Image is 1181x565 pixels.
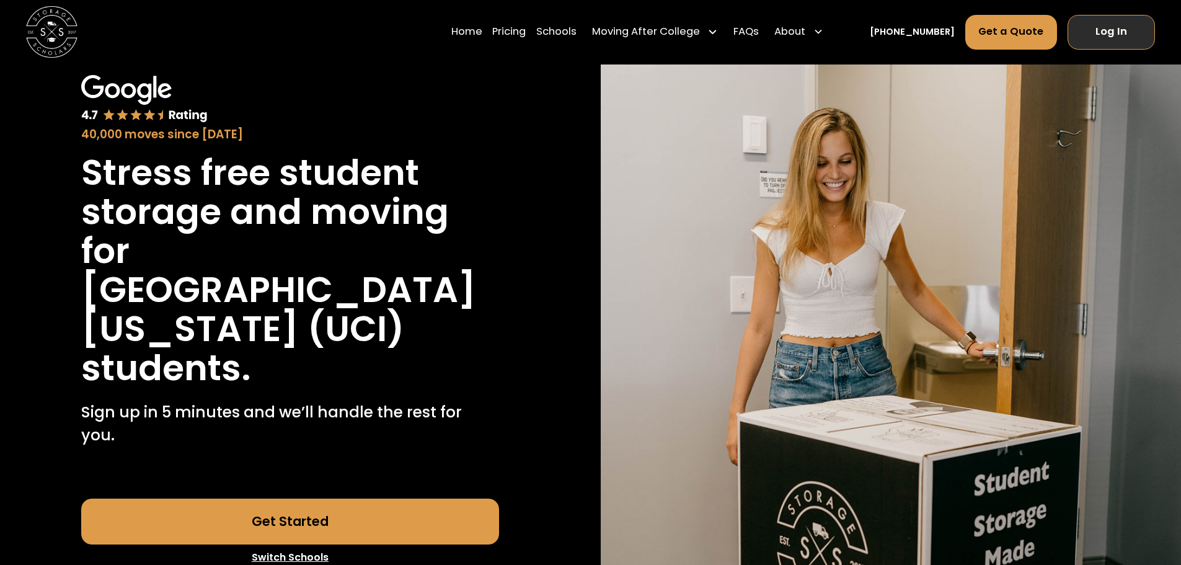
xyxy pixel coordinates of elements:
a: Schools [536,14,577,50]
a: Get a Quote [965,15,1058,50]
p: Sign up in 5 minutes and we’ll handle the rest for you. [81,401,499,447]
h1: Stress free student storage and moving for [81,153,499,270]
a: [PHONE_NUMBER] [870,25,955,39]
a: FAQs [733,14,759,50]
div: About [769,14,829,50]
img: Google 4.7 star rating [81,75,208,123]
div: 40,000 moves since [DATE] [81,126,499,143]
h1: students. [81,349,251,388]
a: Get Started [81,499,499,545]
a: Log In [1068,15,1155,50]
div: About [774,25,805,40]
a: home [26,6,77,58]
div: Moving After College [587,14,723,50]
img: Storage Scholars main logo [26,6,77,58]
div: Moving After College [592,25,700,40]
a: Pricing [492,14,526,50]
a: Home [451,14,482,50]
h1: [GEOGRAPHIC_DATA][US_STATE] (UCI) [81,270,499,349]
